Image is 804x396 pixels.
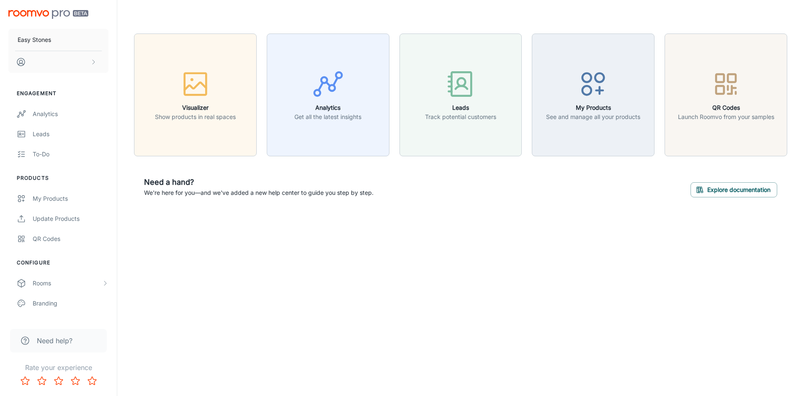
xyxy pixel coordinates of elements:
h6: Need a hand? [144,176,374,188]
p: Track potential customers [425,112,496,122]
div: Update Products [33,214,108,223]
button: Explore documentation [691,182,777,197]
button: AnalyticsGet all the latest insights [267,34,389,156]
div: QR Codes [33,234,108,243]
button: LeadsTrack potential customers [399,34,522,156]
button: My ProductsSee and manage all your products [532,34,655,156]
p: Easy Stones [18,35,51,44]
div: My Products [33,194,108,203]
a: QR CodesLaunch Roomvo from your samples [665,90,787,98]
button: QR CodesLaunch Roomvo from your samples [665,34,787,156]
h6: Leads [425,103,496,112]
p: We're here for you—and we've added a new help center to guide you step by step. [144,188,374,197]
img: Roomvo PRO Beta [8,10,88,19]
h6: QR Codes [678,103,774,112]
p: Show products in real spaces [155,112,236,122]
a: AnalyticsGet all the latest insights [267,90,389,98]
a: Explore documentation [691,185,777,193]
p: Get all the latest insights [294,112,361,122]
div: Leads [33,129,108,139]
h6: Analytics [294,103,361,112]
p: Launch Roomvo from your samples [678,112,774,122]
p: See and manage all your products [546,112,640,122]
button: VisualizerShow products in real spaces [134,34,257,156]
h6: My Products [546,103,640,112]
div: To-do [33,150,108,159]
button: Easy Stones [8,29,108,51]
h6: Visualizer [155,103,236,112]
div: Analytics [33,109,108,119]
a: My ProductsSee and manage all your products [532,90,655,98]
a: LeadsTrack potential customers [399,90,522,98]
